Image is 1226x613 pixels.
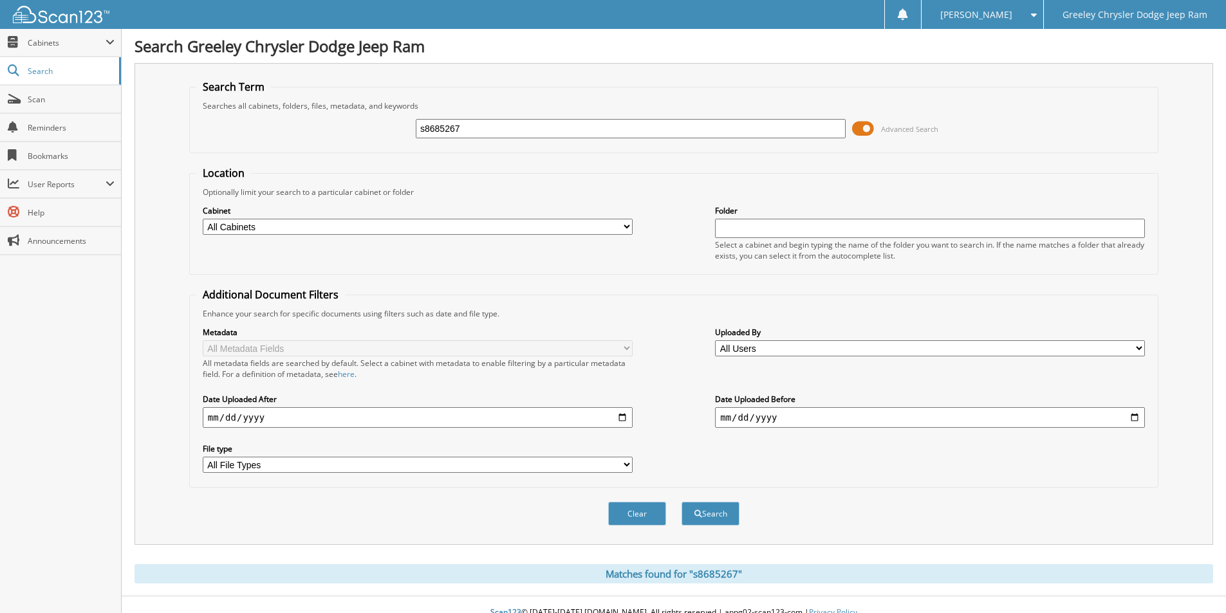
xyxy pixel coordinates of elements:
label: File type [203,443,633,454]
span: Cabinets [28,37,106,48]
button: Clear [608,502,666,526]
img: scan123-logo-white.svg [13,6,109,23]
div: All metadata fields are searched by default. Select a cabinet with metadata to enable filtering b... [203,358,633,380]
label: Date Uploaded Before [715,394,1145,405]
div: Select a cabinet and begin typing the name of the folder you want to search in. If the name match... [715,239,1145,261]
div: Searches all cabinets, folders, files, metadata, and keywords [196,100,1151,111]
label: Cabinet [203,205,633,216]
span: User Reports [28,179,106,190]
label: Folder [715,205,1145,216]
div: Enhance your search for specific documents using filters such as date and file type. [196,308,1151,319]
legend: Location [196,166,251,180]
legend: Additional Document Filters [196,288,345,302]
span: Greeley Chrysler Dodge Jeep Ram [1063,11,1207,19]
label: Uploaded By [715,327,1145,338]
input: start [203,407,633,428]
div: Matches found for "s8685267" [135,564,1213,583]
span: Reminders [28,122,115,133]
span: [PERSON_NAME] [940,11,1012,19]
input: end [715,407,1145,428]
label: Date Uploaded After [203,394,633,405]
h1: Search Greeley Chrysler Dodge Jeep Ram [135,35,1213,57]
span: Search [28,66,113,77]
div: Optionally limit your search to a particular cabinet or folder [196,187,1151,197]
span: Bookmarks [28,151,115,161]
span: Help [28,207,115,218]
legend: Search Term [196,80,271,94]
span: Announcements [28,235,115,246]
span: Scan [28,94,115,105]
label: Metadata [203,327,633,338]
button: Search [682,502,739,526]
span: Advanced Search [881,124,938,134]
a: here [338,369,355,380]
